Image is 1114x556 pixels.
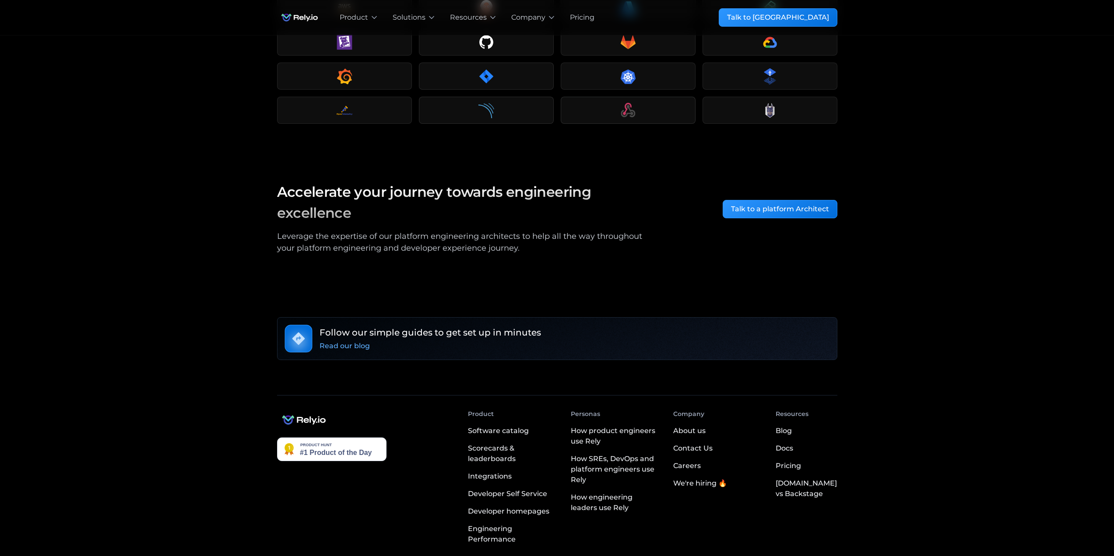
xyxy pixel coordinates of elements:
[673,422,706,440] a: About us
[277,317,837,360] a: Follow our simple guides to get set up in minutesRead our blog
[570,12,594,23] a: Pricing
[468,426,529,436] div: Software catalog
[776,422,792,440] a: Blog
[468,503,556,520] a: Developer homepages
[468,468,556,485] a: Integrations
[731,204,829,214] div: Talk to a platform Architect
[673,475,727,492] a: We're hiring 🔥
[277,9,322,26] a: home
[511,12,545,23] div: Company
[776,426,792,436] div: Blog
[571,492,659,513] div: How engineering leaders use Rely
[776,443,793,454] div: Docs
[673,443,713,454] div: Contact Us
[277,231,653,254] div: Leverage the expertise of our platform engineering architects to help all the way throughout your...
[1056,498,1102,544] iframe: Chatbot
[571,450,659,489] a: How SREs, DevOps and platform engineers use Rely
[468,422,556,440] a: Software catalog
[673,461,701,471] div: Careers
[320,326,541,339] h6: Follow our simple guides to get set up in minutes
[571,409,600,419] div: Personas
[468,506,549,517] div: Developer homepages
[673,409,704,419] div: Company
[393,12,425,23] div: Solutions
[468,409,494,419] div: Product
[673,478,727,489] div: We're hiring 🔥
[468,443,556,464] div: Scorecards & leaderboards
[776,409,808,419] div: Resources
[727,12,829,23] div: Talk to [GEOGRAPHIC_DATA]
[776,478,837,499] div: [DOMAIN_NAME] vs Backstage
[673,457,701,475] a: Careers
[468,524,556,545] div: Engineering Performance
[673,440,713,457] a: Contact Us
[468,485,556,503] a: Developer Self Service
[277,437,387,461] img: Rely.io - The developer portal with an AI assistant you can speak with | Product Hunt
[450,12,487,23] div: Resources
[571,422,659,450] a: How product engineers use Rely
[340,12,368,23] div: Product
[776,461,801,471] div: Pricing
[277,9,322,26] img: Rely.io logo
[320,341,370,351] div: Read our blog
[468,520,556,548] a: Engineering Performance
[571,426,659,447] div: How product engineers use Rely
[719,8,837,27] a: Talk to [GEOGRAPHIC_DATA]
[776,440,793,457] a: Docs
[571,454,659,485] div: How SREs, DevOps and platform engineers use Rely
[468,440,556,468] a: Scorecards & leaderboards
[723,200,837,218] a: Talk to a platform Architect
[776,475,837,503] a: [DOMAIN_NAME] vs Backstage
[468,471,512,482] div: Integrations
[776,457,801,475] a: Pricing
[277,182,653,224] h3: Accelerate your journey towards engineering excellence
[571,489,659,517] a: How engineering leaders use Rely
[468,489,547,499] div: Developer Self Service
[673,426,706,436] div: About us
